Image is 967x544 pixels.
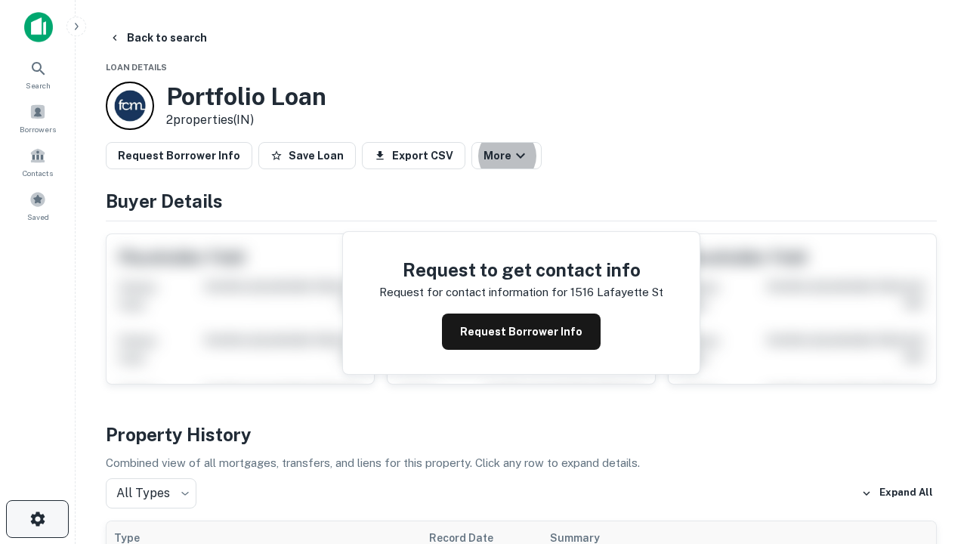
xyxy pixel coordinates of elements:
button: Request Borrower Info [442,314,601,350]
h3: Portfolio Loan [166,82,326,111]
span: Search [26,79,51,91]
h4: Buyer Details [106,187,937,215]
button: Back to search [103,24,213,51]
p: 1516 lafayette st [570,283,663,301]
span: Borrowers [20,123,56,135]
a: Borrowers [5,97,71,138]
button: Request Borrower Info [106,142,252,169]
a: Search [5,54,71,94]
iframe: Chat Widget [891,423,967,496]
h4: Request to get contact info [379,256,663,283]
a: Contacts [5,141,71,182]
span: Loan Details [106,63,167,72]
button: More [471,142,542,169]
img: capitalize-icon.png [24,12,53,42]
button: Save Loan [258,142,356,169]
span: Saved [27,211,49,223]
button: Expand All [857,482,937,505]
button: Export CSV [362,142,465,169]
p: Request for contact information for [379,283,567,301]
h4: Property History [106,421,937,448]
p: 2 properties (IN) [166,111,326,129]
div: All Types [106,478,196,508]
a: Saved [5,185,71,226]
p: Combined view of all mortgages, transfers, and liens for this property. Click any row to expand d... [106,454,937,472]
span: Contacts [23,167,53,179]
